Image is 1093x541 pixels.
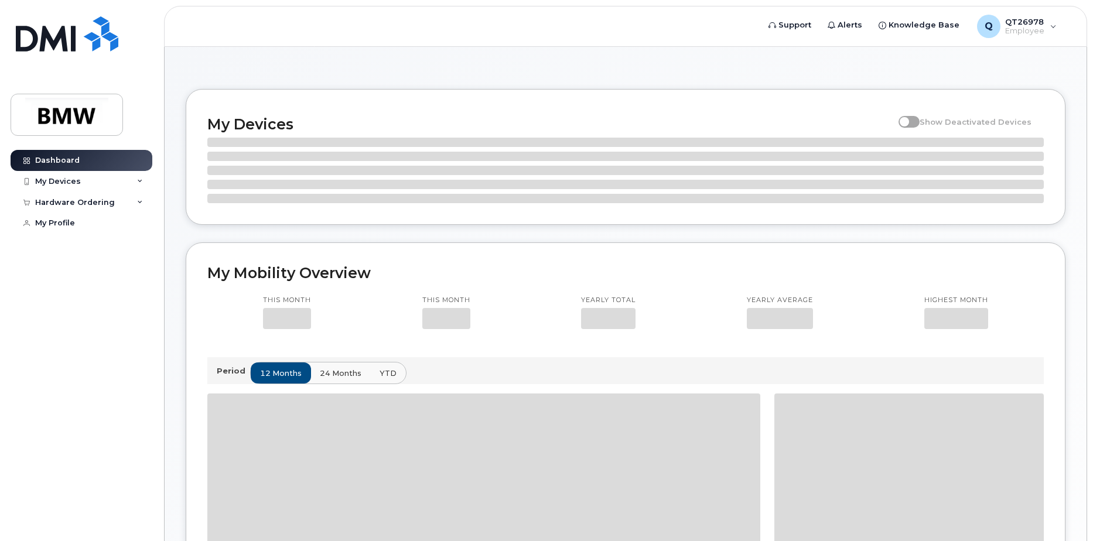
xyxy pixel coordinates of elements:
[380,368,397,379] span: YTD
[217,365,250,376] p: Period
[899,111,908,120] input: Show Deactivated Devices
[581,296,636,305] p: Yearly total
[207,115,893,133] h2: My Devices
[422,296,470,305] p: This month
[320,368,361,379] span: 24 months
[263,296,311,305] p: This month
[747,296,813,305] p: Yearly average
[920,117,1031,126] span: Show Deactivated Devices
[924,296,988,305] p: Highest month
[207,264,1044,282] h2: My Mobility Overview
